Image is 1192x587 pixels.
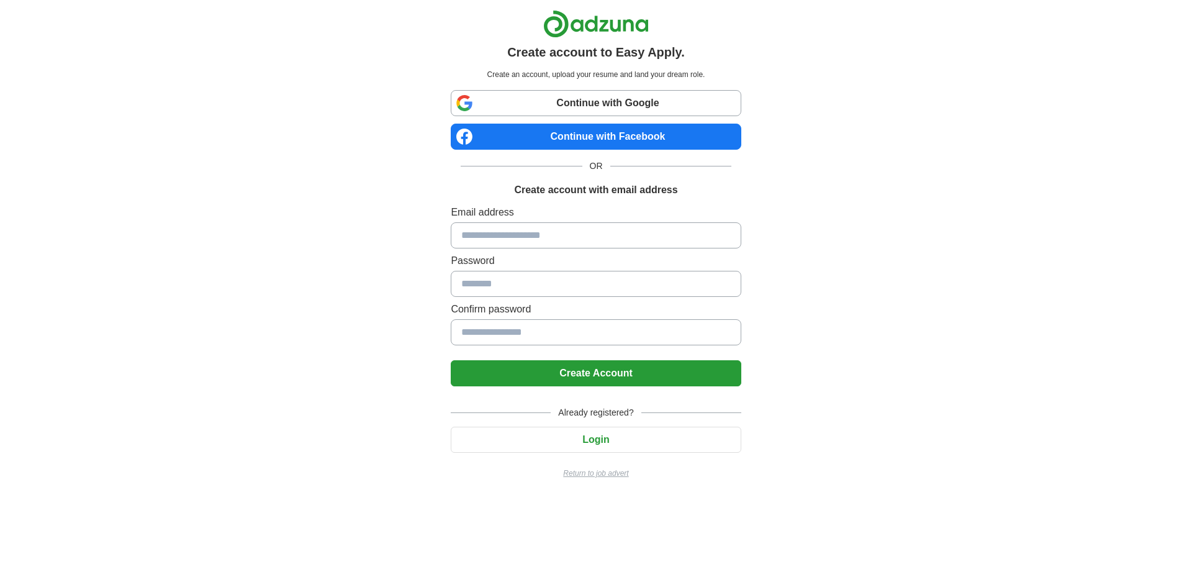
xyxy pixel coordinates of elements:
[582,160,610,173] span: OR
[451,434,741,445] a: Login
[451,124,741,150] a: Continue with Facebook
[451,205,741,220] label: Email address
[451,253,741,268] label: Password
[451,302,741,317] label: Confirm password
[451,427,741,453] button: Login
[551,406,641,419] span: Already registered?
[453,69,738,80] p: Create an account, upload your resume and land your dream role.
[451,468,741,479] a: Return to job advert
[507,43,685,61] h1: Create account to Easy Apply.
[514,183,677,198] h1: Create account with email address
[451,360,741,386] button: Create Account
[451,90,741,116] a: Continue with Google
[543,10,649,38] img: Adzuna logo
